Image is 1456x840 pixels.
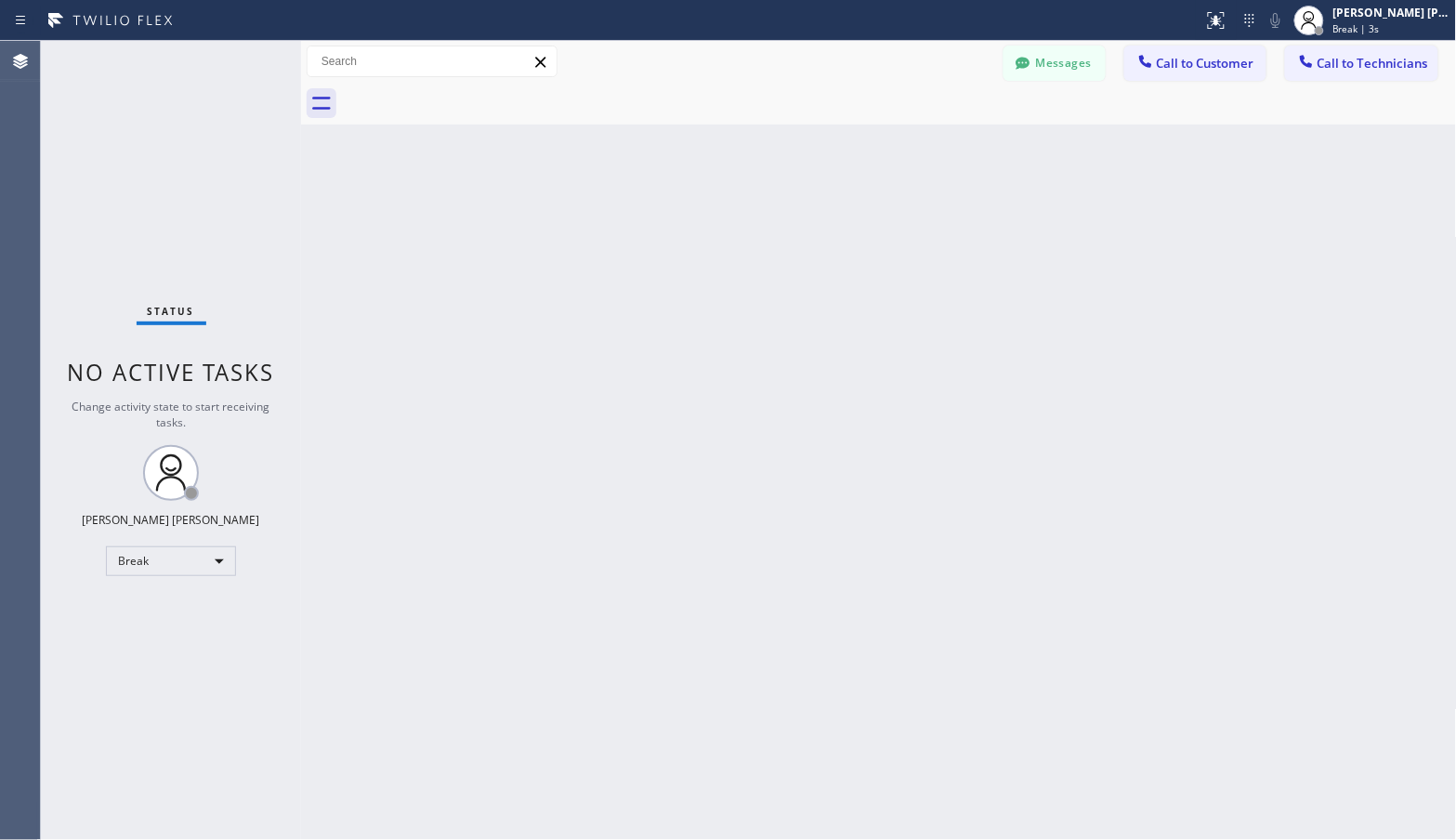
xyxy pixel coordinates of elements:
button: Messages [1003,46,1106,81]
div: Break [106,546,236,576]
button: Call to Customer [1124,46,1266,81]
div: [PERSON_NAME] [PERSON_NAME] [1333,5,1450,20]
div: [PERSON_NAME] [PERSON_NAME] [83,512,260,528]
input: Search [308,46,557,76]
span: Change activity state to start receiving tasks. [72,399,270,430]
span: Call to Customer [1157,55,1254,72]
span: No active tasks [68,357,275,387]
button: Mute [1263,7,1289,33]
span: Call to Technicians [1318,55,1428,72]
button: Call to Technicians [1285,46,1438,81]
span: Status [148,305,195,318]
span: Break | 3s [1333,22,1380,35]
